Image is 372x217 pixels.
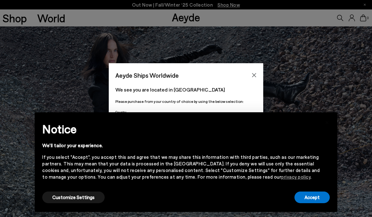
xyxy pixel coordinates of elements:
[115,70,179,81] span: Aeyde Ships Worldwide
[320,114,335,129] button: Close this notice
[325,117,329,126] span: ×
[42,121,320,137] h2: Notice
[281,174,311,180] a: privacy policy
[294,192,330,203] button: Accept
[42,192,105,203] button: Customize Settings
[42,142,320,149] div: We'll tailor your experience.
[249,70,259,80] button: Close
[115,98,257,104] p: Please purchase from your country of choice by using the below selection:
[42,154,320,180] div: If you select "Accept", you accept this and agree that we may share this information with third p...
[115,86,257,93] p: We see you are located in [GEOGRAPHIC_DATA]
